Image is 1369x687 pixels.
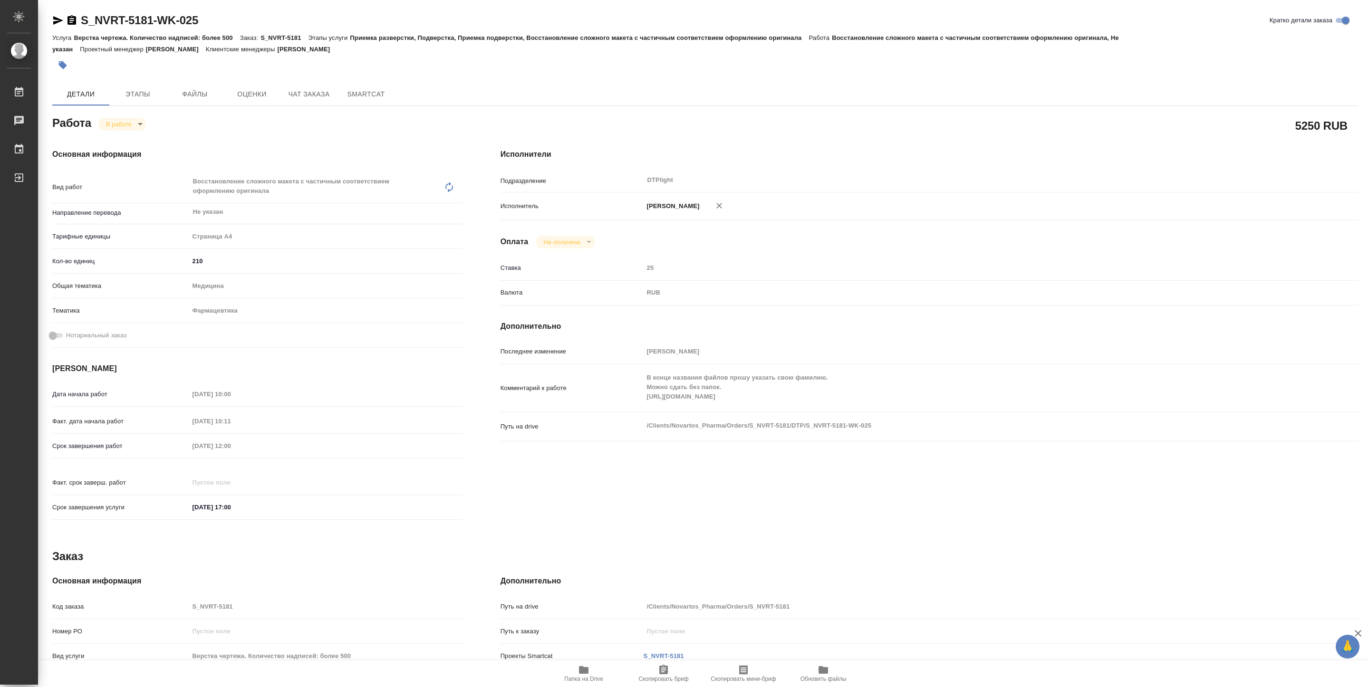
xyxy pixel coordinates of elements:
[66,331,126,340] span: Нотариальный заказ
[52,363,463,374] h4: [PERSON_NAME]
[81,14,198,27] a: S_NVRT-5181-WK-025
[52,441,189,451] p: Срок завершения работ
[809,34,832,41] p: Работа
[172,88,218,100] span: Файлы
[74,34,240,41] p: Верстка чертежа. Количество надписей: более 500
[644,652,684,659] a: S_NVRT-5181
[115,88,161,100] span: Этапы
[52,15,64,26] button: Скопировать ссылку для ЯМессенджера
[189,303,463,319] div: Фармацевтика
[58,88,104,100] span: Детали
[52,34,74,41] p: Услуга
[644,201,700,211] p: [PERSON_NAME]
[286,88,332,100] span: Чат заказа
[189,476,272,489] input: Пустое поле
[350,34,809,41] p: Приемка разверстки, Подверстка, Приемка подверстки, Восстановление сложного макета с частичным со...
[52,306,189,315] p: Тематика
[644,600,1287,613] input: Пустое поле
[189,624,463,638] input: Пустое поле
[783,660,863,687] button: Обновить файлы
[501,383,644,393] p: Комментарий к работе
[501,236,529,248] h4: Оплата
[501,288,644,297] p: Валюта
[189,500,272,514] input: ✎ Введи что-нибудь
[52,257,189,266] p: Кол-во единиц
[644,418,1287,434] textarea: /Clients/Novartos_Pharma/Orders/S_NVRT-5181/DTP/S_NVRT-5181-WK-025
[501,149,1359,160] h4: Исполнители
[146,46,206,53] p: [PERSON_NAME]
[277,46,337,53] p: [PERSON_NAME]
[52,232,189,241] p: Тарифные единицы
[103,120,135,128] button: В работе
[536,236,594,248] div: В работе
[544,660,624,687] button: Папка на Drive
[800,676,847,682] span: Обновить файлы
[240,34,260,41] p: Заказ:
[644,285,1287,301] div: RUB
[52,503,189,512] p: Срок завершения услуги
[501,201,644,211] p: Исполнитель
[343,88,389,100] span: SmartCat
[501,263,644,273] p: Ставка
[189,439,272,453] input: Пустое поле
[704,660,783,687] button: Скопировать мини-бриф
[80,46,145,53] p: Проектный менеджер
[501,321,1359,332] h4: Дополнительно
[52,208,189,218] p: Направление перевода
[189,229,463,245] div: Страница А4
[1295,117,1348,134] h2: 5250 RUB
[52,478,189,487] p: Факт. срок заверш. работ
[1270,16,1332,25] span: Кратко детали заказа
[52,114,91,131] h2: Работа
[564,676,603,682] span: Папка на Drive
[644,370,1287,405] textarea: В конце названия файлов прошу указать свою фамилию. Можно сдать без папок. [URL][DOMAIN_NAME]
[229,88,275,100] span: Оценки
[1336,635,1359,658] button: 🙏
[52,390,189,399] p: Дата начала работ
[66,15,77,26] button: Скопировать ссылку
[52,182,189,192] p: Вид работ
[189,600,463,613] input: Пустое поле
[501,602,644,611] p: Путь на drive
[501,575,1359,587] h4: Дополнительно
[501,422,644,431] p: Путь на drive
[638,676,688,682] span: Скопировать бриф
[206,46,278,53] p: Клиентские менеджеры
[260,34,308,41] p: S_NVRT-5181
[1340,637,1356,657] span: 🙏
[501,651,644,661] p: Проекты Smartcat
[644,261,1287,275] input: Пустое поле
[189,414,272,428] input: Пустое поле
[189,387,272,401] input: Пустое поле
[711,676,776,682] span: Скопировать мини-бриф
[52,55,73,76] button: Добавить тэг
[52,149,463,160] h4: Основная информация
[644,624,1287,638] input: Пустое поле
[309,34,350,41] p: Этапы услуги
[52,651,189,661] p: Вид услуги
[52,627,189,636] p: Номер РО
[189,254,463,268] input: ✎ Введи что-нибудь
[540,238,583,246] button: Не оплачена
[189,278,463,294] div: Медицина
[98,118,146,131] div: В работе
[501,347,644,356] p: Последнее изменение
[52,575,463,587] h4: Основная информация
[501,176,644,186] p: Подразделение
[624,660,704,687] button: Скопировать бриф
[52,281,189,291] p: Общая тематика
[709,195,730,216] button: Удалить исполнителя
[501,627,644,636] p: Путь к заказу
[189,649,463,663] input: Пустое поле
[52,417,189,426] p: Факт. дата начала работ
[52,549,83,564] h2: Заказ
[644,344,1287,358] input: Пустое поле
[52,602,189,611] p: Код заказа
